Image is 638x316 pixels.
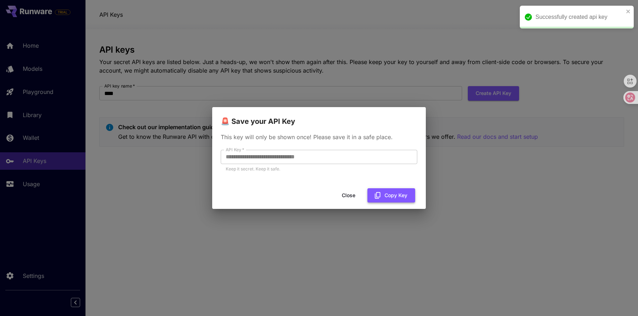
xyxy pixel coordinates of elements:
[212,107,426,127] h2: 🚨 Save your API Key
[535,13,624,21] div: Successfully created api key
[333,188,365,203] button: Close
[626,9,631,14] button: close
[226,165,412,173] p: Keep it secret. Keep it safe.
[367,188,415,203] button: Copy Key
[226,147,244,153] label: API Key
[221,133,417,141] p: This key will only be shown once! Please save it in a safe place.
